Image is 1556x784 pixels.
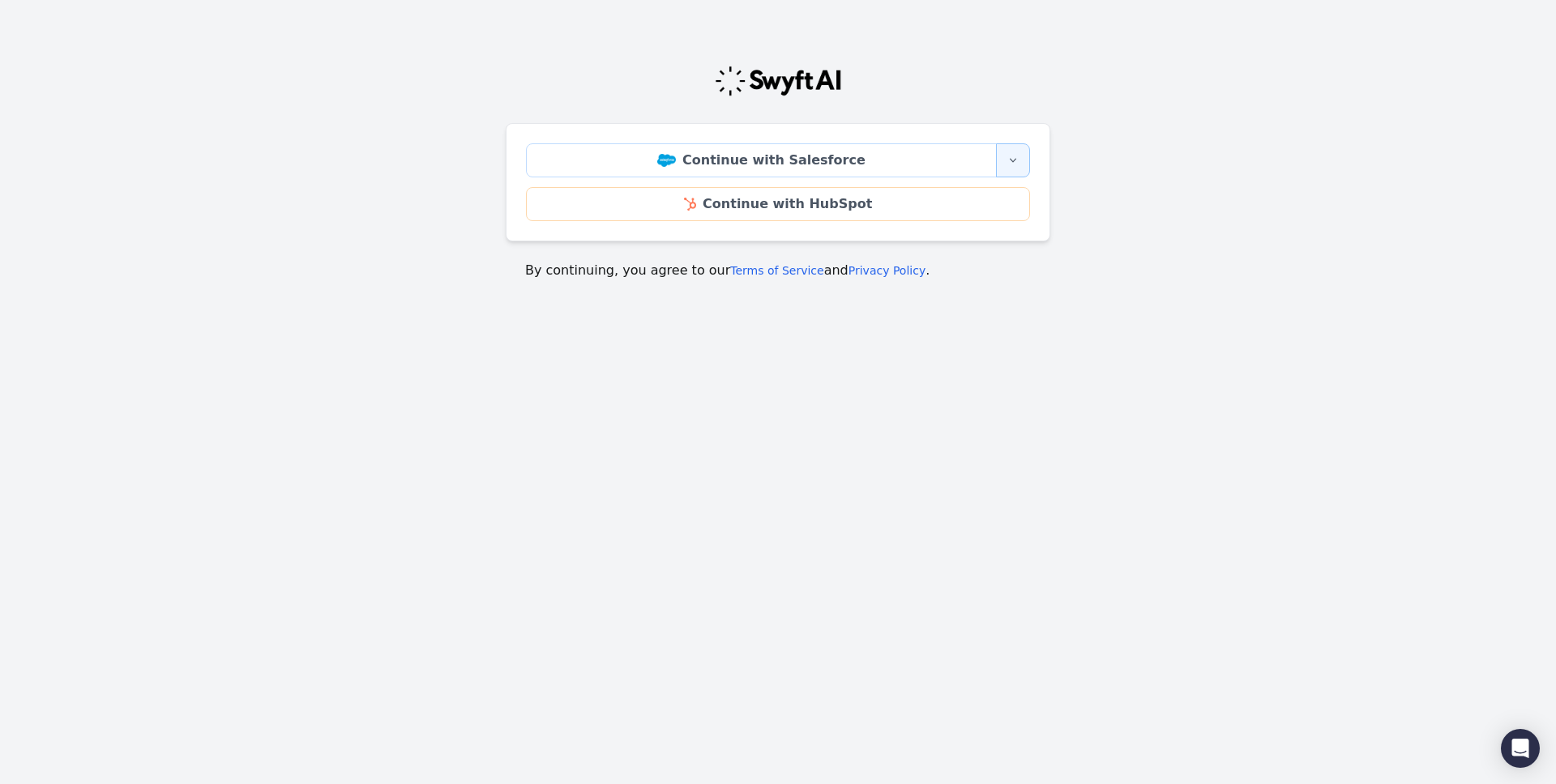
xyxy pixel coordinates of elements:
[1501,729,1540,768] div: Open Intercom Messenger
[684,198,696,211] img: HubSpot
[849,264,925,277] a: Privacy Policy
[714,65,842,97] img: Swyft Logo
[730,264,823,277] a: Terms of Service
[657,154,676,167] img: Salesforce
[525,261,1031,280] p: By continuing, you agree to our and .
[526,143,997,177] a: Continue with Salesforce
[526,187,1030,221] a: Continue with HubSpot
